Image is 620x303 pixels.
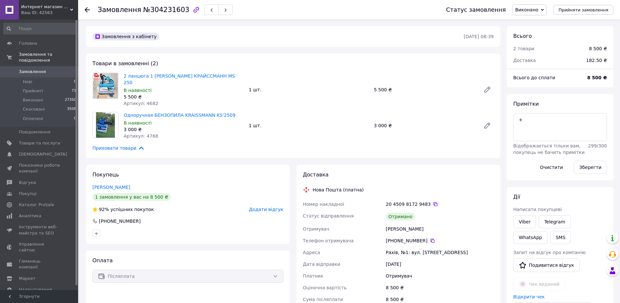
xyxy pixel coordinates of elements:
div: Ваш ID: 42563 [21,10,78,16]
div: 8 500 ₴ [384,282,495,294]
div: Отримувач [384,270,495,282]
a: Редагувати [481,119,494,132]
span: Прийняти замовлення [558,8,608,12]
a: Одноручная БЕНЗОПИЛА KRAISSMANN KS'2509 [124,113,235,118]
span: 27350 [65,97,76,103]
span: Дії [513,194,520,200]
div: [PHONE_NUMBER] [98,218,141,224]
span: Нові [23,79,32,85]
span: Виконані [23,97,43,103]
a: 2 ланцюга 1 [PERSON_NAME] КРАЙССМАНН MS 250 [124,73,235,85]
div: 20 4509 8172 9483 [386,201,494,207]
span: №304231603 [143,6,189,14]
span: Оплачені [23,116,43,122]
span: Інструменти веб-майстра та SEO [19,224,60,236]
span: Адреса [303,250,320,255]
button: Зберегти [574,161,607,174]
span: Статус відправлення [303,213,354,219]
span: Дата відправки [303,262,340,267]
span: Гаманець компанії [19,258,60,270]
span: 71 [72,88,76,94]
button: Прийняти замовлення [553,5,613,15]
span: 0 [74,116,76,122]
span: Аналітика [19,213,41,219]
span: Всього до сплати [513,75,555,80]
div: 1 шт. [246,85,371,94]
span: В наявності [124,88,152,93]
span: В наявності [124,120,152,126]
button: Очистити [534,161,569,174]
div: Статус замовлення [446,7,506,13]
span: Артикул: 4682 [124,101,158,106]
img: 2 ланцюга 1 шина Бензопила КРАЙССМАНН MS 250 [93,73,118,98]
textarea: + [513,113,607,141]
b: 8 500 ₴ [587,75,607,80]
div: Отримано [386,213,415,220]
span: Артикул: 4768 [124,133,158,139]
a: Telegram [539,215,571,228]
span: Приховати товари [92,144,145,152]
time: [DATE] 08:39 [464,34,494,39]
div: [DATE] [384,258,495,270]
span: Головна [19,40,37,46]
span: Відгуки [19,180,36,186]
span: Оціночна вартість [303,285,347,290]
span: Маркет [19,276,35,281]
div: Рахів, №1: вул. [STREET_ADDRESS] [384,247,495,258]
div: 3 000 ₴ [124,126,243,133]
div: [PHONE_NUMBER] [386,237,494,244]
a: Відкрити чек [513,294,545,299]
button: SMS [550,231,571,244]
div: 5 500 ₴ [371,85,478,94]
span: Покупці [19,191,36,197]
span: Номер накладної [303,202,344,207]
div: 3 000 ₴ [371,121,478,130]
span: Каталог ProSale [19,202,54,208]
a: Редагувати [481,83,494,96]
span: Замовлення [98,6,141,14]
span: Оплата [92,257,113,264]
span: 0 [74,79,76,85]
span: Повідомлення [19,129,50,135]
div: 1 шт. [246,121,371,130]
div: Замовлення з кабінету [92,33,159,40]
div: [PERSON_NAME] [384,223,495,235]
span: Доставка [303,172,329,178]
span: Замовлення [19,69,46,75]
img: Одноручная БЕНЗОПИЛА KRAISSMANN KS'2509 [96,112,115,138]
span: Доставка [513,58,536,63]
span: 92% [99,207,109,212]
span: Налаштування [19,287,52,293]
span: Платник [303,273,324,279]
a: Viber [513,215,536,228]
span: Виконано [515,7,538,12]
span: Телефон отримувача [303,238,354,243]
a: [PERSON_NAME] [92,185,130,190]
span: Товари в замовленні (2) [92,60,158,67]
span: Товари та послуги [19,140,60,146]
span: Написати покупцеві [513,207,562,212]
div: успішних покупок [92,206,154,213]
span: Показники роботи компанії [19,162,60,174]
div: 1 замовлення у вас на 8 500 ₴ [92,193,171,201]
span: 2 товари [513,46,534,51]
span: 3508 [67,106,76,112]
a: Подивитися відгук [513,258,580,272]
div: 5 500 ₴ [124,94,243,100]
span: Прийняті [23,88,43,94]
span: Сума післяплати [303,297,343,302]
div: Повернутися назад [85,7,90,13]
span: [DEMOGRAPHIC_DATA] [19,151,67,157]
span: Интернет магазин Setevoy [21,4,70,10]
div: 8 500 ₴ [589,45,607,52]
span: Покупець [92,172,119,178]
input: Пошук [3,23,77,35]
span: Замовлення та повідомлення [19,52,78,63]
span: Відображається тільки вам, покупець не бачить примітки [513,143,585,155]
a: WhatsApp [513,231,547,244]
span: Управління сайтом [19,241,60,253]
span: Отримувач [303,226,329,232]
div: 182.50 ₴ [582,53,611,68]
div: Нова Пошта (платна) [311,187,365,193]
span: Скасовані [23,106,45,112]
